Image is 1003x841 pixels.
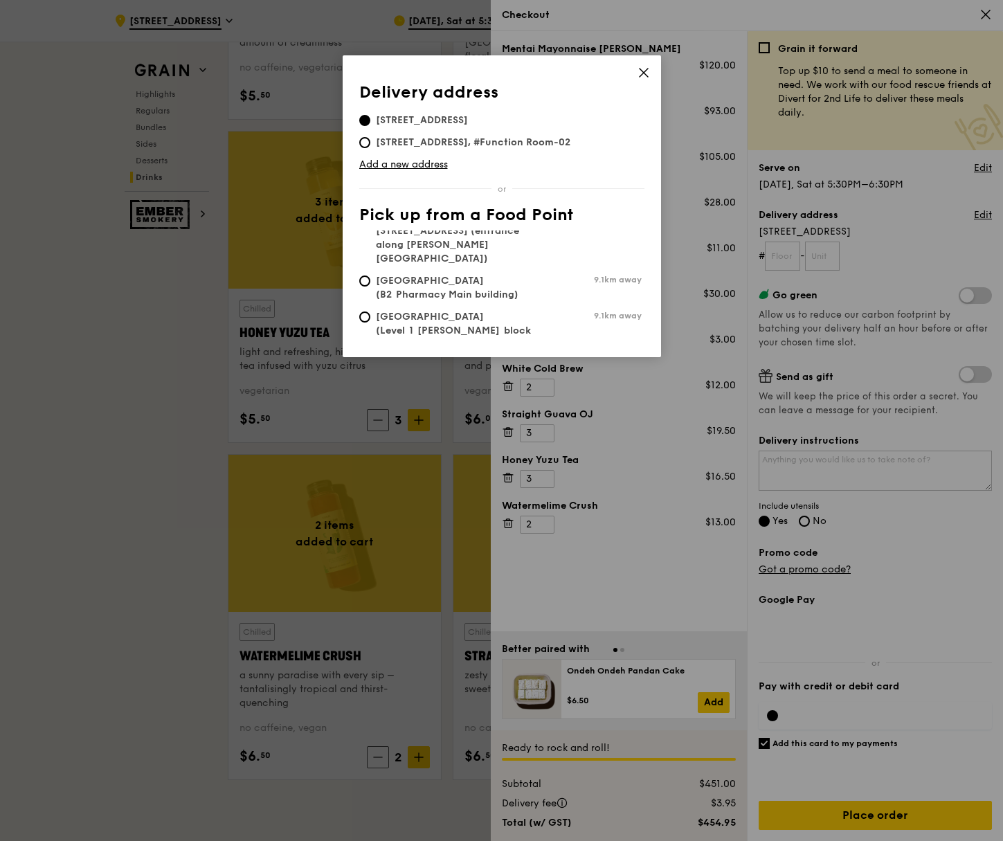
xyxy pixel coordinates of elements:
span: 9.1km away [594,274,642,285]
span: 9.1km away [594,310,642,321]
span: [GEOGRAPHIC_DATA] (B2 Pharmacy Main building) [359,274,566,302]
th: Delivery address [359,83,644,108]
span: [GEOGRAPHIC_DATA] (Level 1 [PERSON_NAME] block drop-off point) [359,310,566,352]
a: Add a new address [359,158,644,172]
th: Pick up from a Food Point [359,206,644,230]
span: Grain's kitchen at [STREET_ADDRESS] (entrance along [PERSON_NAME][GEOGRAPHIC_DATA]) [359,210,566,266]
span: [STREET_ADDRESS], #Function Room-02 [359,136,587,150]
